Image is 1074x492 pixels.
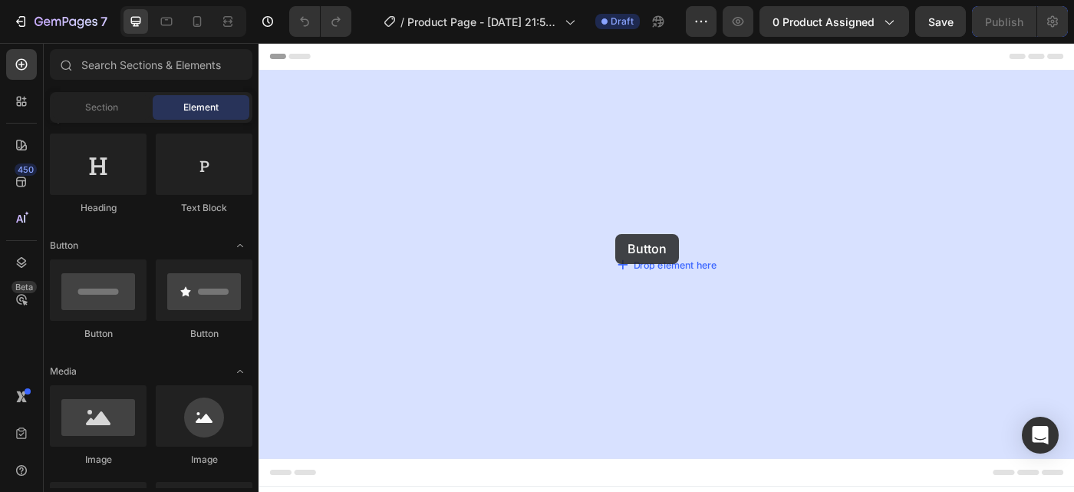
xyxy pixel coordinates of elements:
[400,14,404,30] span: /
[50,365,77,378] span: Media
[759,6,909,37] button: 0 product assigned
[6,6,114,37] button: 7
[50,49,252,80] input: Search Sections & Elements
[985,14,1023,30] div: Publish
[156,201,252,215] div: Text Block
[259,43,1074,492] iframe: Design area
[50,239,78,253] span: Button
[611,15,634,28] span: Draft
[407,14,558,30] span: Product Page - [DATE] 21:59:50
[928,15,954,28] span: Save
[773,14,875,30] span: 0 product assigned
[50,453,147,467] div: Image
[1022,417,1059,454] div: Open Intercom Messenger
[228,233,252,258] span: Toggle open
[289,6,351,37] div: Undo/Redo
[915,6,966,37] button: Save
[156,327,252,341] div: Button
[15,163,37,176] div: 450
[228,359,252,384] span: Toggle open
[85,101,118,114] span: Section
[156,453,252,467] div: Image
[50,201,147,215] div: Heading
[50,327,147,341] div: Button
[12,281,37,293] div: Beta
[972,6,1036,37] button: Publish
[423,243,516,259] div: Drop element here
[100,12,107,31] p: 7
[183,101,219,114] span: Element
